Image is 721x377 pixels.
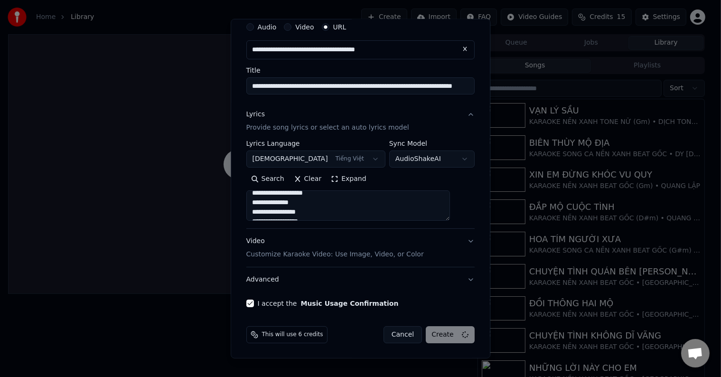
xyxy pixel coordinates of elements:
[262,331,323,339] span: This will use 6 credits
[246,140,385,147] label: Lyrics Language
[246,67,475,74] label: Title
[246,267,475,292] button: Advanced
[327,171,371,187] button: Expand
[296,24,314,30] label: Video
[258,300,399,307] label: I accept the
[333,24,346,30] label: URL
[246,236,424,259] div: Video
[289,171,327,187] button: Clear
[246,250,424,259] p: Customize Karaoke Video: Use Image, Video, or Color
[246,171,289,187] button: Search
[246,140,475,228] div: LyricsProvide song lyrics or select an auto lyrics model
[301,300,399,307] button: I accept the
[246,110,265,119] div: Lyrics
[384,326,422,343] button: Cancel
[389,140,475,147] label: Sync Model
[258,24,277,30] label: Audio
[246,123,409,132] p: Provide song lyrics or select an auto lyrics model
[246,229,475,267] button: VideoCustomize Karaoke Video: Use Image, Video, or Color
[246,102,475,140] button: LyricsProvide song lyrics or select an auto lyrics model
